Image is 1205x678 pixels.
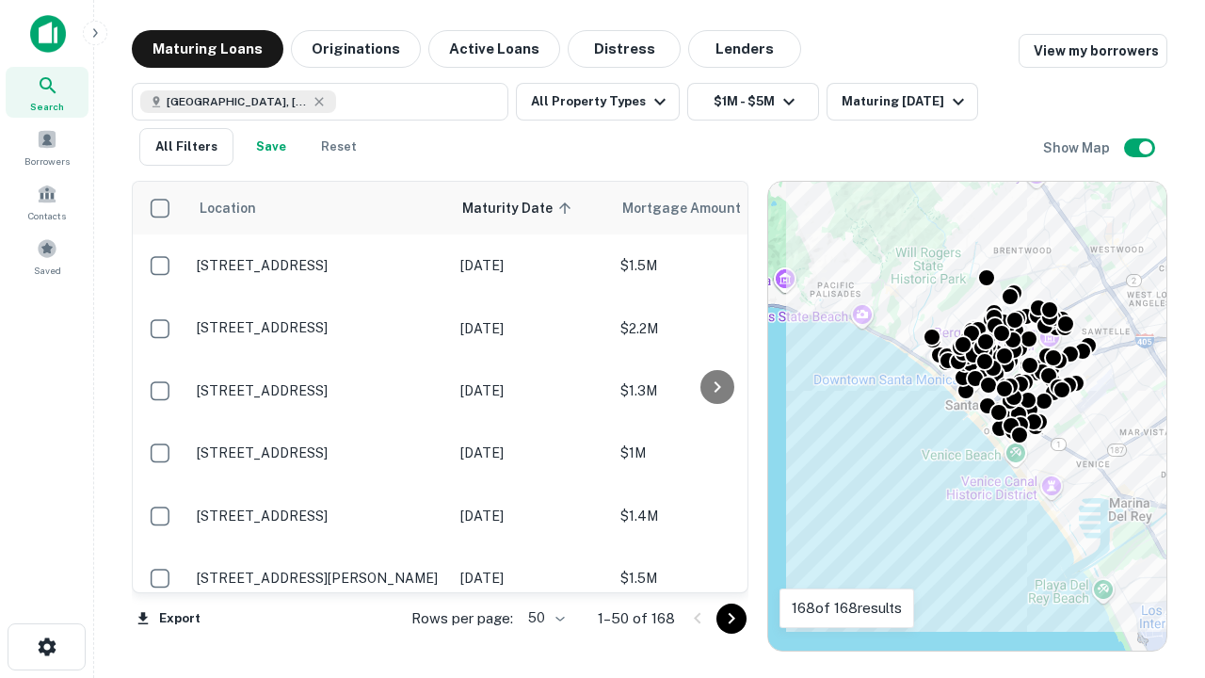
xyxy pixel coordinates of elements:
a: Borrowers [6,121,88,172]
span: Mortgage Amount [622,197,765,219]
div: 50 [521,605,568,632]
p: [STREET_ADDRESS] [197,319,442,336]
button: [GEOGRAPHIC_DATA], [GEOGRAPHIC_DATA], [GEOGRAPHIC_DATA] [132,83,508,121]
p: $2.2M [620,318,809,339]
span: Maturity Date [462,197,577,219]
p: $1.3M [620,380,809,401]
p: [DATE] [460,318,602,339]
button: Lenders [688,30,801,68]
p: [DATE] [460,443,602,463]
span: Borrowers [24,153,70,169]
p: $1.5M [620,568,809,589]
p: [STREET_ADDRESS][PERSON_NAME] [197,570,442,587]
p: [DATE] [460,568,602,589]
p: [DATE] [460,380,602,401]
span: Search [30,99,64,114]
th: Maturity Date [451,182,611,234]
p: $1.5M [620,255,809,276]
a: Saved [6,231,88,282]
button: Maturing Loans [132,30,283,68]
button: Originations [291,30,421,68]
button: Save your search to get updates of matches that match your search criteria. [241,128,301,166]
button: Go to next page [716,604,747,634]
button: Reset [309,128,369,166]
button: Distress [568,30,681,68]
span: [GEOGRAPHIC_DATA], [GEOGRAPHIC_DATA], [GEOGRAPHIC_DATA] [167,93,308,110]
div: Maturing [DATE] [842,90,970,113]
a: View my borrowers [1019,34,1167,68]
p: [STREET_ADDRESS] [197,508,442,525]
button: $1M - $5M [687,83,819,121]
p: 1–50 of 168 [598,607,675,630]
p: [STREET_ADDRESS] [197,382,442,399]
button: All Property Types [516,83,680,121]
th: Mortgage Amount [611,182,818,234]
p: $1.4M [620,506,809,526]
a: Search [6,67,88,118]
span: Location [199,197,256,219]
p: [DATE] [460,255,602,276]
img: capitalize-icon.png [30,15,66,53]
p: [STREET_ADDRESS] [197,257,442,274]
button: All Filters [139,128,233,166]
p: Rows per page: [411,607,513,630]
h6: Show Map [1043,137,1113,158]
div: 0 0 [768,182,1166,651]
span: Saved [34,263,61,278]
p: 168 of 168 results [792,597,902,620]
span: Contacts [28,208,66,223]
a: Contacts [6,176,88,227]
button: Maturing [DATE] [827,83,978,121]
button: Export [132,605,205,633]
button: Active Loans [428,30,560,68]
iframe: Chat Widget [1111,527,1205,618]
p: [STREET_ADDRESS] [197,444,442,461]
p: [DATE] [460,506,602,526]
th: Location [187,182,451,234]
p: $1M [620,443,809,463]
